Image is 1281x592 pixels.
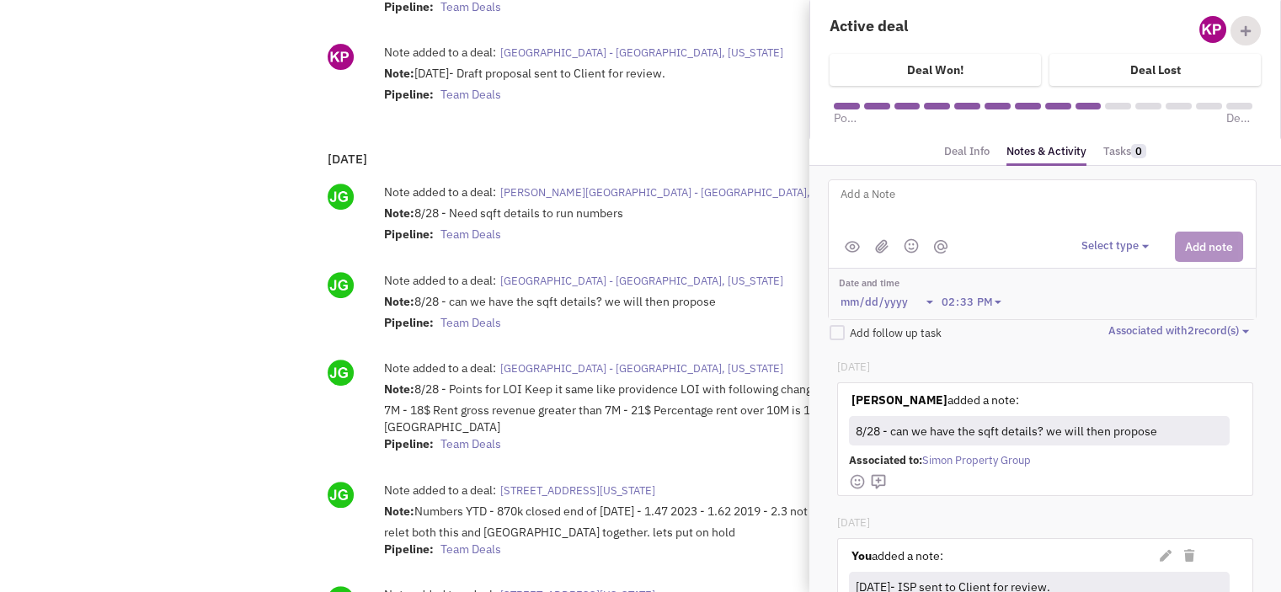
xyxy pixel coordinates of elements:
button: Select type [1081,238,1154,254]
div: [DATE]- Draft proposal sent to Client for review. [384,65,981,107]
label: Note added to a deal: [384,44,496,61]
img: emoji.png [904,238,919,253]
img: public.png [845,241,860,253]
img: face-smile.png [849,473,866,490]
button: Associated with2record(s) [1108,323,1254,339]
img: mantion.png [934,240,947,253]
strong: Note: [384,504,414,519]
p: [DATE] [837,515,870,531]
span: Deal Won [1226,109,1252,126]
span: Add follow up task [850,326,942,340]
span: Simon Property Group [922,453,1031,467]
strong: Pipeline: [384,227,434,242]
strong: Pipeline: [384,436,434,451]
img: jsdjpLiAYUaRK9fYpYFXFA.png [328,360,354,386]
span: Team Deals [440,315,501,330]
span: 0 [1131,144,1146,158]
span: Team Deals [440,436,501,451]
span: [GEOGRAPHIC_DATA] - [GEOGRAPHIC_DATA], [US_STATE] [500,274,783,288]
label: added a note: [851,392,1019,408]
b: [DATE] [328,151,367,167]
span: [PERSON_NAME][GEOGRAPHIC_DATA] - [GEOGRAPHIC_DATA], [US_STATE] [500,185,868,200]
strong: Note: [384,294,414,309]
span: Potential Sites [834,109,860,126]
i: Edit Note [1160,550,1172,562]
strong: Note: [384,381,414,397]
strong: You [851,548,872,563]
a: Notes & Activity [1006,140,1086,167]
label: Note added to a deal: [384,482,496,499]
strong: Pipeline: [384,541,434,557]
a: Deal Info [944,140,990,164]
strong: [PERSON_NAME] [851,392,947,408]
div: 8/28 - Need sqft details to run numbers [384,205,981,247]
h4: Active deal [830,16,1034,35]
label: Note added to a deal: [384,272,496,289]
span: [GEOGRAPHIC_DATA] - [GEOGRAPHIC_DATA], [US_STATE] [500,361,783,376]
div: 8/28 - can we have the sqft details? we will then propose [384,293,981,335]
img: jsdjpLiAYUaRK9fYpYFXFA.png [328,482,354,508]
span: Team Deals [440,87,501,102]
a: Tasks [1103,140,1146,164]
span: 2 [1188,323,1194,338]
img: jsdjpLiAYUaRK9fYpYFXFA.png [328,272,354,298]
h4: Deal Won! [907,62,963,77]
label: Date and time [839,277,1009,291]
i: Delete Note [1184,550,1194,562]
label: added a note: [851,547,943,564]
span: [GEOGRAPHIC_DATA] - [GEOGRAPHIC_DATA], [US_STATE] [500,45,783,60]
label: Note added to a deal: [384,360,496,376]
div: 8/28 - can we have the sqft details? we will then propose [852,419,1223,443]
img: jsdjpLiAYUaRK9fYpYFXFA.png [328,184,354,210]
img: mdi_comment-add-outline.png [870,473,887,490]
h4: Deal Lost [1130,62,1181,77]
strong: Note: [384,66,414,81]
img: ny_GipEnDU-kinWYCc5EwQ.png [1199,16,1226,43]
div: 8/28 - Points for LOI Keep it same like providence LOI with following changes Rent gross revenue ... [384,381,981,456]
img: ny_GipEnDU-kinWYCc5EwQ.png [328,44,354,70]
span: [STREET_ADDRESS][US_STATE] [500,483,655,498]
span: Team Deals [440,541,501,557]
div: Add Collaborator [1230,16,1261,45]
span: Team Deals [440,227,501,242]
img: (jpg,png,gif,doc,docx,xls,xlsx,pdf,txt) [875,239,889,253]
span: Associated to: [849,453,922,467]
div: Numbers YTD - 870k closed end of [DATE] - 1.47 2023 - 1.62 2019 - 2.3 not that great plus he is l... [384,503,981,562]
strong: Pipeline: [384,315,434,330]
strong: Note: [384,205,414,221]
strong: Pipeline: [384,87,434,102]
label: Note added to a deal: [384,184,496,200]
p: [DATE] [837,360,870,376]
